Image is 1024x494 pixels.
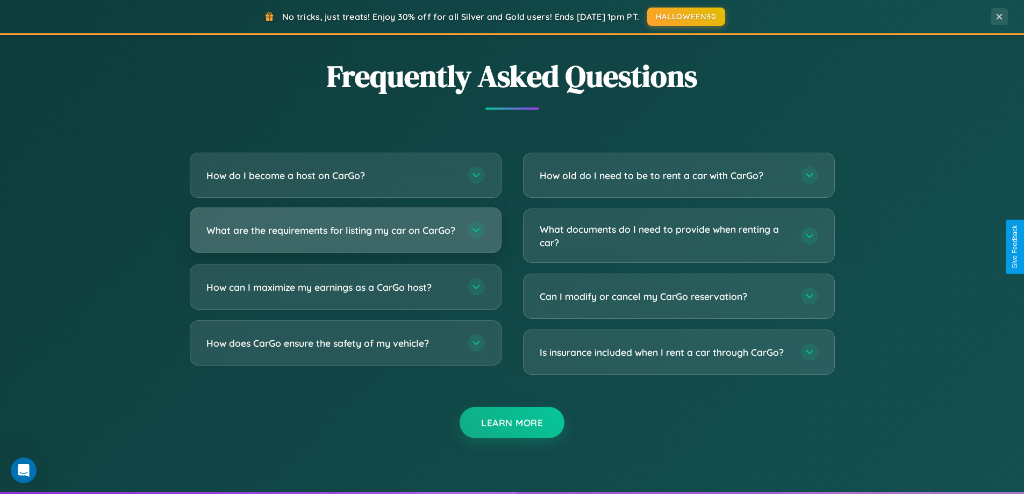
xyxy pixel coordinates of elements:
h3: Is insurance included when I rent a car through CarGo? [540,346,790,359]
h3: Can I modify or cancel my CarGo reservation? [540,290,790,303]
button: HALLOWEEN30 [647,8,725,26]
h3: How does CarGo ensure the safety of my vehicle? [206,337,457,350]
h3: How old do I need to be to rent a car with CarGo? [540,169,790,182]
h3: How can I maximize my earnings as a CarGo host? [206,281,457,294]
h2: Frequently Asked Questions [190,55,835,97]
button: Learn More [460,407,564,438]
iframe: Intercom live chat [11,457,37,483]
h3: How do I become a host on CarGo? [206,169,457,182]
h3: What documents do I need to provide when renting a car? [540,223,790,249]
span: No tricks, just treats! Enjoy 30% off for all Silver and Gold users! Ends [DATE] 1pm PT. [282,11,639,22]
div: Give Feedback [1011,225,1019,269]
h3: What are the requirements for listing my car on CarGo? [206,224,457,237]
